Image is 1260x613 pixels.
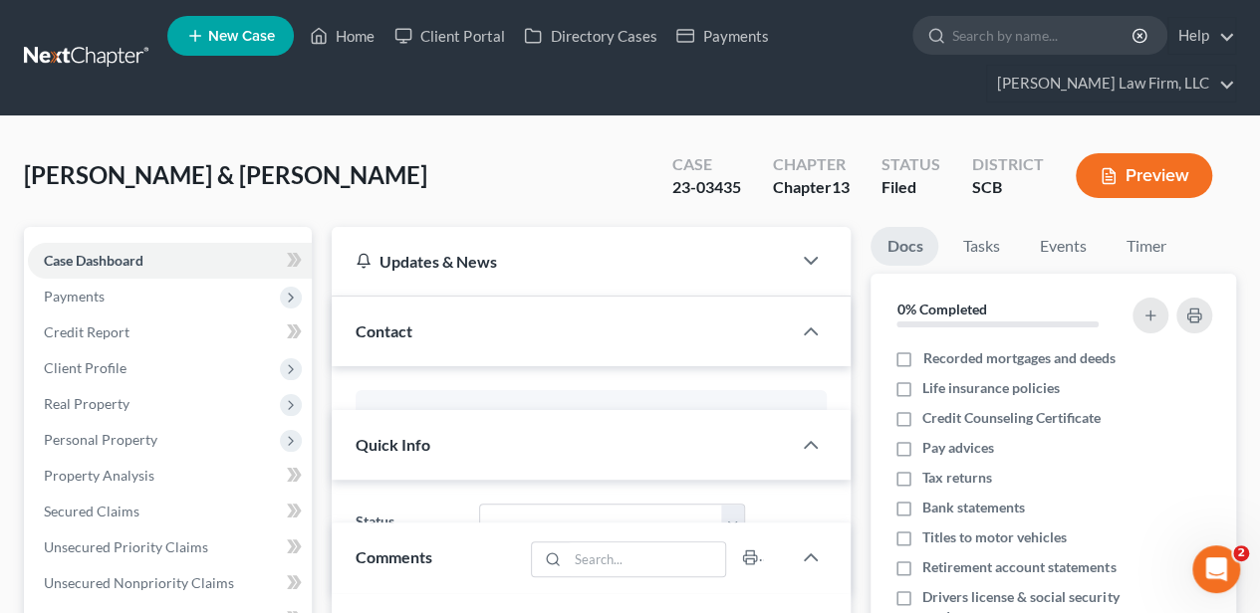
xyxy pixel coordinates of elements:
[44,538,208,555] span: Unsecured Priority Claims
[922,348,1115,368] span: Recorded mortgages and deeds
[773,153,850,176] div: Chapter
[356,435,430,454] span: Quick Info
[1110,227,1181,266] a: Timer
[44,574,234,591] span: Unsecured Nonpriority Claims
[987,66,1235,102] a: [PERSON_NAME] Law Firm, LLC
[922,527,1067,547] span: Titles to motor vehicles
[28,494,312,529] a: Secured Claims
[44,467,154,484] span: Property Analysis
[346,504,468,543] label: Status
[922,498,1025,517] span: Bank statements
[1168,18,1235,54] a: Help
[882,153,940,176] div: Status
[514,18,666,54] a: Directory Cases
[44,395,129,412] span: Real Property
[44,359,126,376] span: Client Profile
[1023,227,1102,266] a: Events
[882,176,940,199] div: Filed
[672,153,741,176] div: Case
[922,408,1101,428] span: Credit Counseling Certificate
[1076,153,1212,198] button: Preview
[896,301,986,317] strong: 0% Completed
[666,18,778,54] a: Payments
[28,243,312,279] a: Case Dashboard
[44,288,105,305] span: Payments
[24,160,427,189] span: [PERSON_NAME] & [PERSON_NAME]
[44,503,139,519] span: Secured Claims
[1233,545,1249,561] span: 2
[946,227,1015,266] a: Tasks
[773,176,850,199] div: Chapter
[972,176,1044,199] div: SCB
[28,529,312,565] a: Unsecured Priority Claims
[44,252,143,269] span: Case Dashboard
[28,314,312,350] a: Credit Report
[871,227,938,266] a: Docs
[972,153,1044,176] div: District
[922,378,1060,398] span: Life insurance policies
[356,251,767,272] div: Updates & News
[44,323,129,340] span: Credit Report
[922,438,994,458] span: Pay advices
[922,557,1116,577] span: Retirement account statements
[28,565,312,601] a: Unsecured Nonpriority Claims
[356,321,412,340] span: Contact
[44,431,157,448] span: Personal Property
[384,18,514,54] a: Client Portal
[208,29,275,44] span: New Case
[922,468,992,488] span: Tax returns
[568,542,726,576] input: Search...
[1192,545,1240,593] iframe: Intercom live chat
[672,176,741,199] div: 23-03435
[28,458,312,494] a: Property Analysis
[300,18,384,54] a: Home
[832,177,850,196] span: 13
[372,406,811,430] div: [PERSON_NAME]
[952,17,1134,54] input: Search by name...
[356,547,432,566] span: Comments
